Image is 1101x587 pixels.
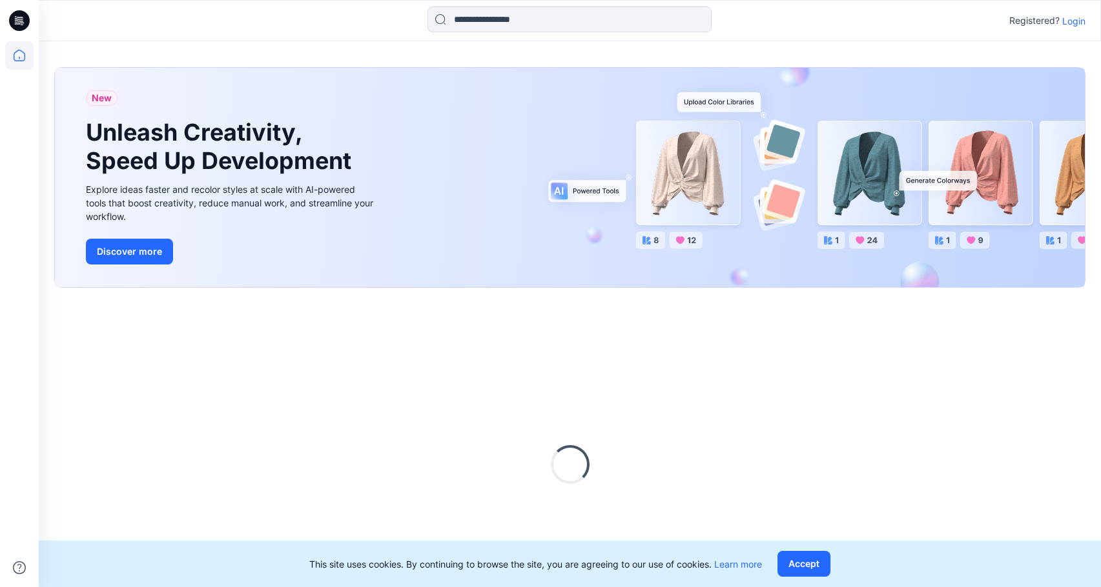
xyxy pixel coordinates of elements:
[714,559,762,570] a: Learn more
[309,557,762,571] p: This site uses cookies. By continuing to browse the site, you are agreeing to our use of cookies.
[92,90,112,106] span: New
[86,239,376,264] a: Discover more
[777,551,830,577] button: Accept
[1062,14,1086,28] p: Login
[86,239,173,264] button: Discover more
[86,119,357,174] h1: Unleash Creativity, Speed Up Development
[86,183,376,223] div: Explore ideas faster and recolor styles at scale with AI-powered tools that boost creativity, red...
[1009,13,1060,28] p: Registered?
